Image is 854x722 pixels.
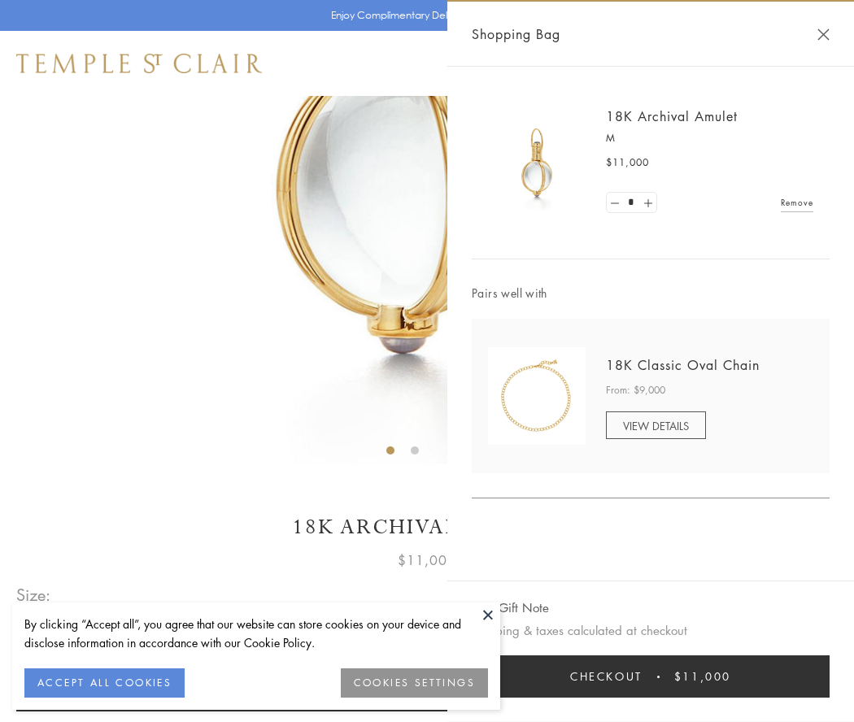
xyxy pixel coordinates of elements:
[24,668,185,698] button: ACCEPT ALL COOKIES
[472,24,560,45] span: Shopping Bag
[331,7,516,24] p: Enjoy Complimentary Delivery & Returns
[472,655,830,698] button: Checkout $11,000
[606,411,706,439] a: VIEW DETAILS
[570,668,643,685] span: Checkout
[16,513,838,541] h1: 18K Archival Amulet
[24,615,488,652] div: By clicking “Accept all”, you agree that our website can store cookies on your device and disclos...
[606,382,665,398] span: From: $9,000
[817,28,830,41] button: Close Shopping Bag
[472,598,549,618] button: Add Gift Note
[398,550,456,571] span: $11,000
[674,668,731,685] span: $11,000
[472,284,830,302] span: Pairs well with
[639,193,656,213] a: Set quantity to 2
[472,620,830,641] p: Shipping & taxes calculated at checkout
[606,130,813,146] p: M
[623,418,689,433] span: VIEW DETAILS
[606,356,760,374] a: 18K Classic Oval Chain
[606,107,738,125] a: 18K Archival Amulet
[341,668,488,698] button: COOKIES SETTINGS
[606,154,649,171] span: $11,000
[488,114,586,211] img: 18K Archival Amulet
[16,581,52,608] span: Size:
[607,193,623,213] a: Set quantity to 0
[16,54,262,73] img: Temple St. Clair
[488,347,586,445] img: N88865-OV18
[781,194,813,211] a: Remove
